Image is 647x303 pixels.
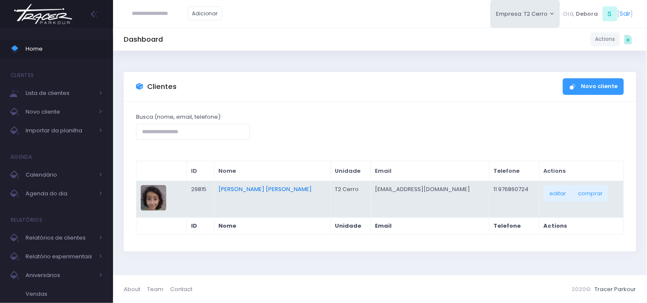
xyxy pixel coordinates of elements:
span: Aniversários [26,270,94,281]
th: ID [187,161,214,181]
span: Importar da planilha [26,125,94,136]
span: Vendas [26,289,102,300]
th: Actions [539,161,624,181]
td: T2 Cerro [331,181,371,217]
th: Actions [539,217,624,234]
div: [ ] [560,4,636,23]
span: Olá, [563,10,575,18]
th: Email [371,217,489,234]
span: Relatórios de clientes [26,232,94,243]
label: Busca (nome, email, telefone): [136,113,222,121]
span: Debora [576,10,598,18]
a: Tracer Parkour [595,285,636,293]
a: Team [147,281,170,297]
span: Calendário [26,169,94,180]
th: Nome [214,217,331,234]
th: ID [187,217,214,234]
th: Unidade [331,217,371,234]
th: Email [371,161,489,181]
h4: Clientes [11,67,34,84]
a: Novo cliente [563,78,624,95]
a: comprar [572,185,609,201]
span: Home [26,43,102,54]
span: S [603,6,618,21]
th: Nome [214,161,331,181]
span: Relatório experimentais [26,251,94,262]
a: Adicionar [188,6,223,20]
h3: Clientes [147,83,177,91]
th: Telefone [489,161,539,181]
th: Telefone [489,217,539,234]
td: 29815 [187,181,214,217]
td: [EMAIL_ADDRESS][DOMAIN_NAME] [371,181,489,217]
a: [PERSON_NAME] [PERSON_NAME] [218,185,312,193]
h4: Agenda [11,149,32,166]
a: Sair [620,9,631,18]
td: 11 976860724 [489,181,539,217]
a: editar [543,185,572,201]
a: About [124,281,147,297]
th: Unidade [331,161,371,181]
span: Novo cliente [26,106,94,117]
a: Contact [171,281,193,297]
h5: Dashboard [124,35,163,44]
a: Actions [591,32,620,46]
h4: Relatórios [11,212,42,229]
span: 2020© [572,285,591,293]
span: Agenda do dia [26,188,94,199]
span: Lista de clientes [26,88,94,99]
